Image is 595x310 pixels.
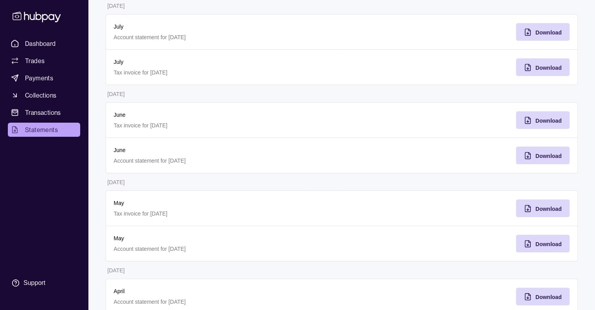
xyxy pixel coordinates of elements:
[8,54,80,68] a: Trades
[25,125,58,134] span: Statements
[8,275,80,291] a: Support
[114,68,334,77] p: Tax invoice for [DATE]
[114,199,334,207] p: May
[114,33,334,42] p: Account statement for [DATE]
[516,147,570,164] button: Download
[25,56,45,65] span: Trades
[536,65,562,71] span: Download
[114,111,334,119] p: June
[25,73,53,83] span: Payments
[108,91,125,97] p: [DATE]
[25,91,56,100] span: Collections
[114,146,334,154] p: June
[516,111,570,129] button: Download
[8,105,80,120] a: Transactions
[108,3,125,9] p: [DATE]
[25,39,56,48] span: Dashboard
[536,118,562,124] span: Download
[8,88,80,102] a: Collections
[114,58,334,66] p: July
[536,153,562,159] span: Download
[8,36,80,51] a: Dashboard
[536,29,562,36] span: Download
[23,279,45,287] div: Support
[108,267,125,274] p: [DATE]
[516,199,570,217] button: Download
[114,245,334,253] p: Account statement for [DATE]
[536,241,562,247] span: Download
[516,23,570,41] button: Download
[114,234,334,243] p: May
[114,156,334,165] p: Account statement for [DATE]
[536,206,562,212] span: Download
[8,123,80,137] a: Statements
[536,294,562,300] span: Download
[516,235,570,252] button: Download
[516,288,570,305] button: Download
[114,22,334,31] p: July
[108,179,125,185] p: [DATE]
[8,71,80,85] a: Payments
[516,58,570,76] button: Download
[114,209,334,218] p: Tax invoice for [DATE]
[25,108,61,117] span: Transactions
[114,121,334,130] p: Tax invoice for [DATE]
[114,287,334,295] p: April
[114,297,334,306] p: Account statement for [DATE]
